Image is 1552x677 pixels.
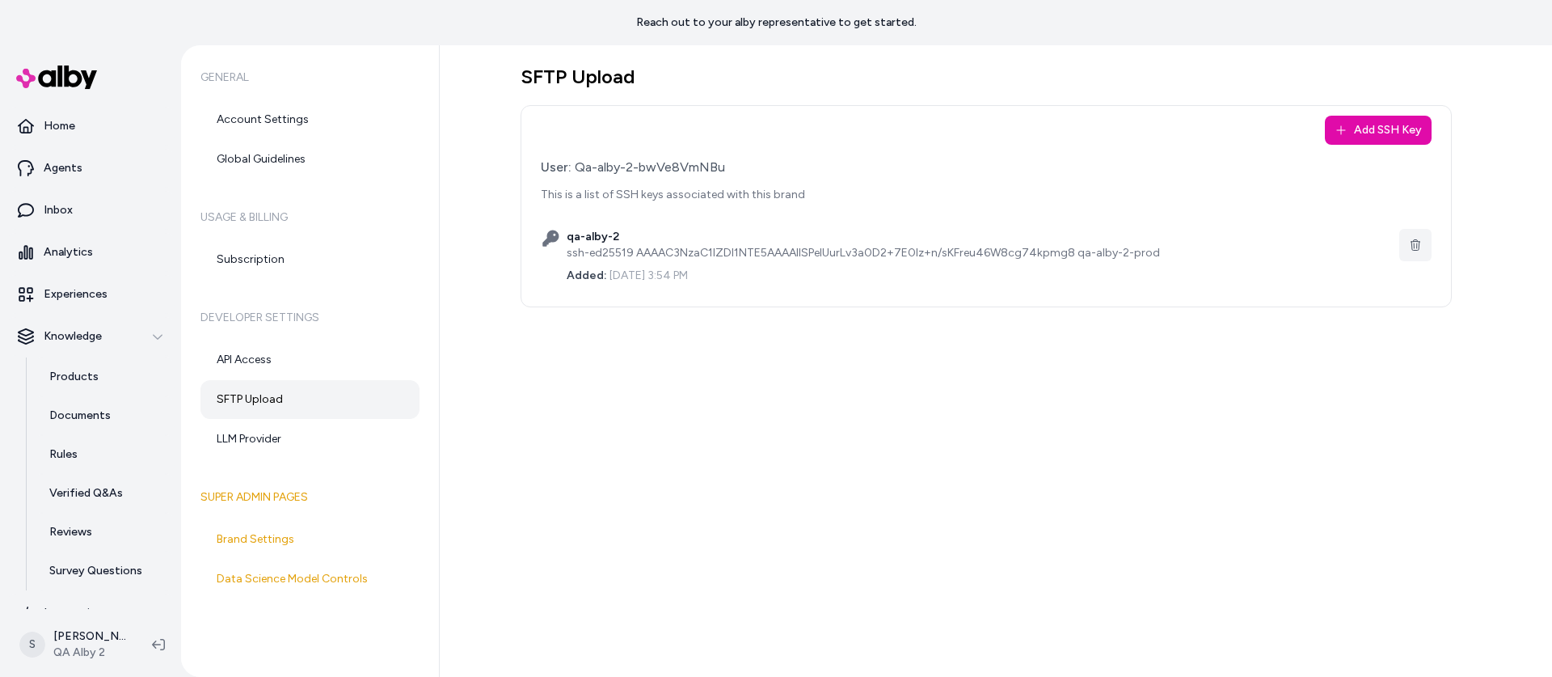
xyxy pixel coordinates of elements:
a: API Access [200,341,420,379]
img: alby Logo [16,66,97,89]
a: Products [33,358,175,396]
p: Knowledge [44,328,102,345]
p: Agents [44,160,82,176]
a: Subscription [200,240,420,279]
a: SFTP Upload [200,380,420,419]
a: LLM Provider [200,420,420,459]
a: Account Settings [200,100,420,139]
a: Analytics [6,233,175,272]
p: Home [44,118,75,134]
p: Experiences [44,286,108,303]
p: Reach out to your alby representative to get started. [636,15,917,31]
div: [DATE] 3:54 PM [567,261,1393,284]
h1: SFTP Upload [521,65,1452,89]
h6: Super Admin Pages [200,475,420,520]
h6: Developer Settings [200,295,420,341]
a: Brand Settings [200,520,420,559]
a: Home [6,107,175,146]
a: Experiences [6,275,175,314]
a: Documents [33,396,175,435]
div: Qa-alby-2-bwVe8VmNBu [541,158,1432,177]
h3: qa-alby-2 [567,229,1393,245]
h6: Usage & Billing [200,195,420,240]
a: Verified Q&As [33,474,175,513]
p: Integrations [44,605,109,621]
div: ssh-ed25519 AAAAC3NzaC1lZDI1NTE5AAAAIISPelUurLv3a0D2+7E0lz+n/sKFreu46W8cg74kpmg8 qa-alby-2-prod [567,245,1393,261]
p: Survey Questions [49,563,142,579]
p: Products [49,369,99,385]
a: Integrations [6,594,175,633]
p: [PERSON_NAME] [53,628,126,645]
a: Agents [6,149,175,188]
p: Analytics [44,244,93,260]
h6: General [200,55,420,100]
a: Survey Questions [33,552,175,590]
span: S [19,632,45,658]
button: Knowledge [6,317,175,356]
button: Add SSH Key [1325,116,1432,145]
p: This is a list of SSH keys associated with this brand [541,187,1432,203]
span: QA Alby 2 [53,645,126,661]
a: Data Science Model Controls [200,560,420,599]
a: Reviews [33,513,175,552]
p: Documents [49,408,111,424]
button: S[PERSON_NAME]QA Alby 2 [10,619,139,671]
a: Global Guidelines [200,140,420,179]
p: Reviews [49,524,92,540]
span: Added: [567,269,607,282]
p: Rules [49,446,78,463]
span: User: [541,159,571,175]
p: Verified Q&As [49,485,123,501]
a: Inbox [6,191,175,230]
a: Rules [33,435,175,474]
p: Inbox [44,202,73,218]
